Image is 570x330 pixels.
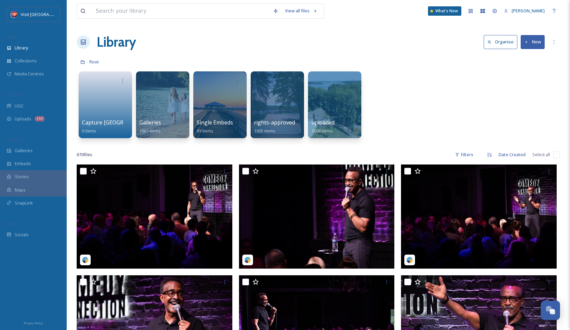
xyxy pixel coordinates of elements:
span: UGC [15,103,24,109]
input: Search your library [92,4,270,18]
span: uploaded [311,119,335,126]
span: Root [89,59,99,65]
a: rights-approved1005 items [254,119,295,134]
span: Maps [15,187,26,193]
img: snapsea-logo.png [244,257,251,263]
img: snapsea-logo.png [406,257,413,263]
a: View all files [282,4,321,17]
img: Logo%20Image.png [11,11,17,18]
span: Stories [15,174,29,180]
span: 1961 items [139,128,161,134]
span: 0 items [82,128,96,134]
span: Media Centres [15,71,44,77]
img: jenvesp-18028654847204234.webp [239,164,395,269]
span: Embeds [15,160,31,167]
div: Date Created [495,148,529,161]
img: jenvesp-17895035589061656.webp [401,164,557,269]
span: Galleries [139,119,161,126]
span: Collections [15,58,37,64]
span: Select all [532,151,550,158]
img: jenvesp-17954728187816095.webp [77,164,232,269]
a: Capture [GEOGRAPHIC_DATA][PERSON_NAME]0 items [82,119,200,134]
span: rights-approved [254,119,295,126]
span: Socials [15,232,29,238]
a: [PERSON_NAME] [501,4,548,17]
a: Root [89,58,99,66]
button: Organise [484,35,517,49]
span: SnapLink [15,200,33,206]
a: Library [97,32,136,52]
div: 144 [35,116,45,121]
span: Privacy Policy [24,321,43,325]
span: Visit [GEOGRAPHIC_DATA][PERSON_NAME] [21,11,105,17]
a: uploaded1608 items [311,119,335,134]
span: Library [15,45,28,51]
span: [PERSON_NAME] [512,8,545,14]
span: WIDGETS [7,137,22,142]
span: Galleries [15,147,33,154]
div: Filters [452,148,477,161]
span: 1005 items [254,128,275,134]
button: Open Chat [541,301,560,320]
span: 1608 items [311,128,333,134]
span: COLLECT [7,92,21,97]
span: 670 file s [77,151,92,158]
a: Galleries1961 items [139,119,161,134]
img: snapsea-logo.png [82,257,89,263]
a: Organise [484,35,521,49]
span: Uploads [15,116,31,122]
button: New [521,35,545,49]
span: SOCIALS [7,221,20,226]
a: Privacy Policy [24,319,43,327]
a: Single Embeds69 items [197,119,233,134]
a: What's New [428,6,461,16]
span: Capture [GEOGRAPHIC_DATA][PERSON_NAME] [82,119,200,126]
span: MEDIA [7,34,18,39]
span: Single Embeds [197,119,233,126]
span: 69 items [197,128,213,134]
